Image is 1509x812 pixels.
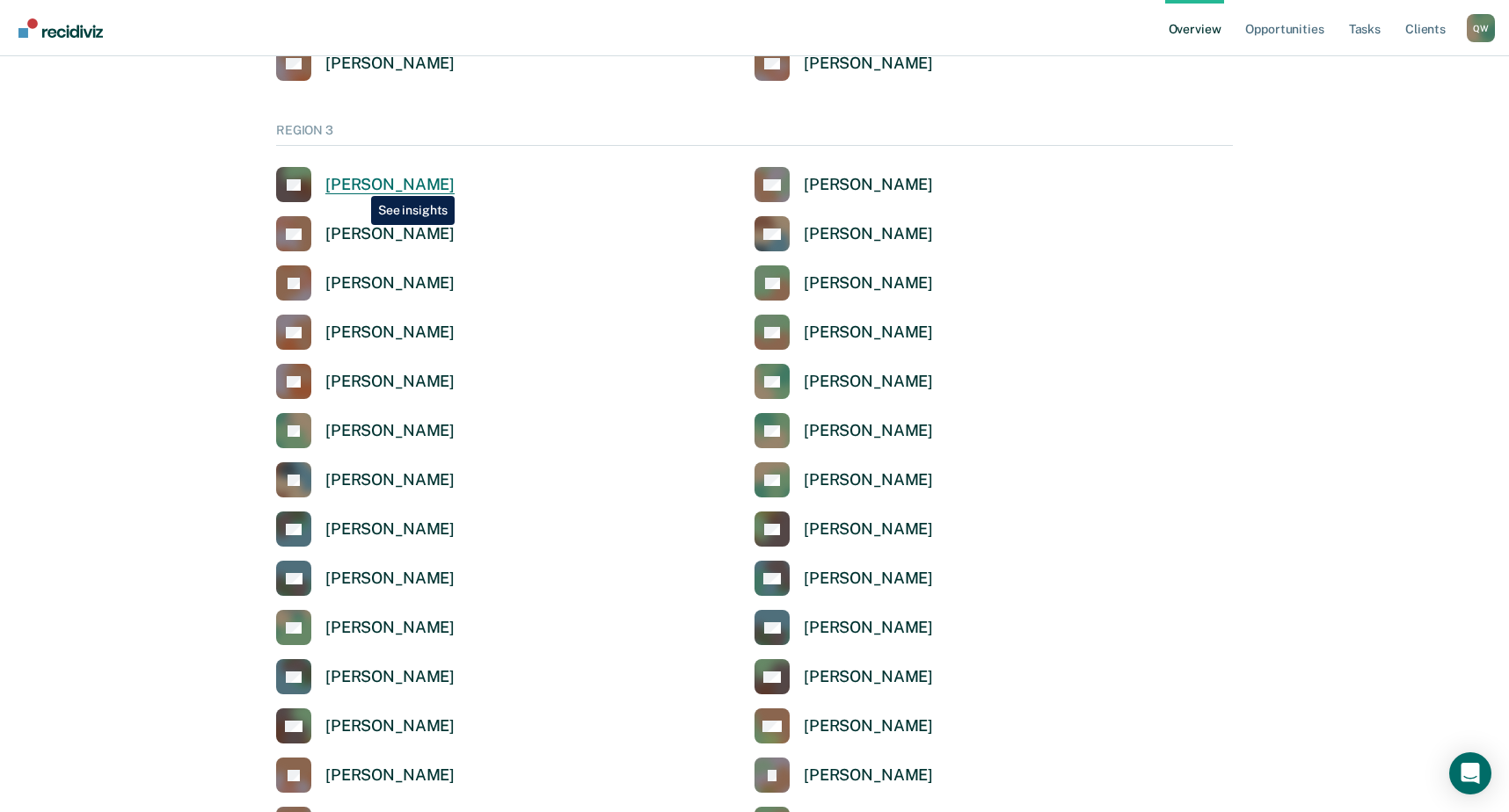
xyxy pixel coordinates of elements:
button: Profile dropdown button [1467,14,1495,42]
div: [PERSON_NAME] [325,470,455,490]
a: [PERSON_NAME] [754,659,933,694]
a: [PERSON_NAME] [754,364,933,399]
a: [PERSON_NAME] [276,758,455,793]
img: Recidiviz [18,18,103,38]
div: [PERSON_NAME] [804,421,933,441]
a: [PERSON_NAME] [754,462,933,497]
div: [PERSON_NAME] [325,372,455,392]
div: [PERSON_NAME] [325,175,455,195]
div: Open Intercom Messenger [1449,752,1491,794]
div: [PERSON_NAME] [804,519,933,540]
div: [PERSON_NAME] [804,569,933,589]
div: [PERSON_NAME] [325,519,455,540]
div: REGION 3 [276,123,1233,146]
a: [PERSON_NAME] [754,610,933,645]
a: [PERSON_NAME] [276,265,455,301]
div: [PERSON_NAME] [325,54,455,74]
a: [PERSON_NAME] [754,167,933,202]
a: [PERSON_NAME] [276,364,455,399]
div: [PERSON_NAME] [804,323,933,343]
a: [PERSON_NAME] [754,265,933,301]
div: [PERSON_NAME] [804,54,933,74]
a: [PERSON_NAME] [276,511,455,547]
div: [PERSON_NAME] [804,224,933,244]
div: [PERSON_NAME] [325,273,455,294]
div: [PERSON_NAME] [325,716,455,736]
div: [PERSON_NAME] [325,667,455,687]
a: [PERSON_NAME] [276,708,455,743]
a: [PERSON_NAME] [276,659,455,694]
a: [PERSON_NAME] [754,758,933,793]
a: [PERSON_NAME] [276,46,455,81]
a: [PERSON_NAME] [276,413,455,448]
a: [PERSON_NAME] [276,561,455,596]
a: [PERSON_NAME] [754,511,933,547]
div: [PERSON_NAME] [804,372,933,392]
a: [PERSON_NAME] [276,462,455,497]
a: [PERSON_NAME] [754,561,933,596]
div: [PERSON_NAME] [325,224,455,244]
div: [PERSON_NAME] [804,765,933,786]
div: [PERSON_NAME] [804,470,933,490]
div: [PERSON_NAME] [325,765,455,786]
div: [PERSON_NAME] [325,618,455,638]
div: [PERSON_NAME] [804,667,933,687]
a: [PERSON_NAME] [276,167,455,202]
div: [PERSON_NAME] [804,273,933,294]
a: [PERSON_NAME] [276,610,455,645]
div: [PERSON_NAME] [804,618,933,638]
a: [PERSON_NAME] [754,708,933,743]
a: [PERSON_NAME] [276,216,455,251]
a: [PERSON_NAME] [754,46,933,81]
a: [PERSON_NAME] [754,216,933,251]
a: [PERSON_NAME] [276,315,455,350]
div: [PERSON_NAME] [325,323,455,343]
div: [PERSON_NAME] [804,175,933,195]
div: [PERSON_NAME] [325,569,455,589]
a: [PERSON_NAME] [754,315,933,350]
a: [PERSON_NAME] [754,413,933,448]
div: [PERSON_NAME] [804,716,933,736]
div: Q W [1467,14,1495,42]
div: [PERSON_NAME] [325,421,455,441]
